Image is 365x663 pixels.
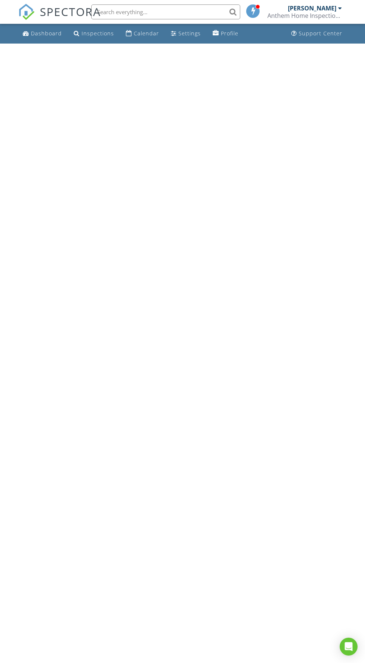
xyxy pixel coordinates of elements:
div: Support Center [299,30,342,37]
div: Inspections [82,30,114,37]
div: [PERSON_NAME] [288,4,336,12]
a: Calendar [123,27,162,41]
img: The Best Home Inspection Software - Spectora [18,4,35,20]
a: Profile [210,27,241,41]
div: Dashboard [31,30,62,37]
span: SPECTORA [40,4,101,19]
div: Settings [178,30,201,37]
a: Inspections [71,27,117,41]
div: Open Intercom Messenger [340,638,358,656]
div: Calendar [134,30,159,37]
a: Support Center [288,27,345,41]
div: Anthem Home Inspections [267,12,342,19]
a: SPECTORA [18,10,101,26]
input: Search everything... [91,4,240,19]
div: Profile [221,30,238,37]
a: Dashboard [20,27,65,41]
a: Settings [168,27,204,41]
